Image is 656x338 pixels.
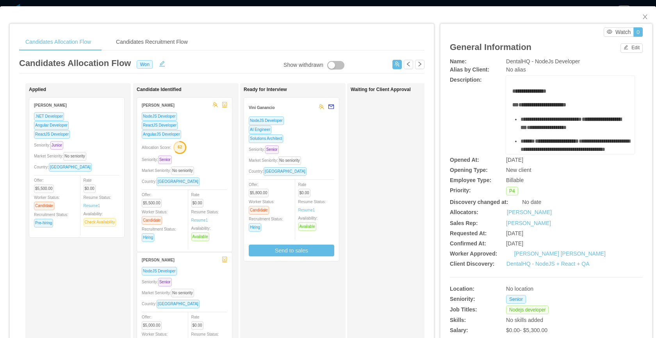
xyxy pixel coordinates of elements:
[157,300,200,308] span: [GEOGRAPHIC_DATA]
[298,222,316,231] span: Available
[34,121,69,130] span: Angular Developer
[137,87,246,93] h1: Candidate Identified
[249,169,310,173] span: Country:
[278,156,301,165] span: No seniority
[506,157,523,163] span: [DATE]
[404,60,413,69] button: icon: left
[171,141,187,153] button: 62
[34,219,53,227] span: Pre-hiring
[450,240,486,247] b: Confirmed At:
[142,121,178,130] span: ReactJS Developer
[158,278,172,286] span: Senior
[249,147,282,152] span: Seniority:
[142,130,181,139] span: AngularJS Developer
[84,184,96,193] span: $0.00
[142,302,203,306] span: Country:
[450,220,478,226] b: Sales Rep:
[158,156,172,164] span: Senior
[171,289,194,297] span: No seniority
[29,87,138,93] h1: Applied
[142,157,175,162] span: Seniority:
[249,217,283,229] span: Recruitment Status:
[450,286,474,292] b: Location:
[506,295,526,304] span: Senior
[142,315,165,327] span: Offer:
[324,101,334,113] button: mail
[142,199,162,207] span: $5,500.00
[191,315,207,327] span: Rate
[351,87,460,93] h1: Waiting for Client Approval
[450,230,487,236] b: Requested At:
[450,317,466,323] b: Skills:
[506,317,543,323] span: No skills added
[283,61,323,70] div: Show withdrawn
[142,267,177,275] span: NodeJS Developer
[191,193,207,205] span: Rate
[178,145,182,149] text: 62
[249,182,272,195] span: Offer:
[142,233,154,242] span: Hiring
[34,112,64,121] span: .NET Developer
[249,245,334,256] button: Send to sales
[450,157,479,163] b: Opened At:
[506,306,549,314] span: Nodejs developer
[249,158,304,163] span: Market Seniority:
[506,167,531,173] span: New client
[249,223,261,232] span: Hiring
[142,280,175,284] span: Seniority:
[392,60,402,69] button: icon: usergroup-add
[620,43,643,53] button: icon: editEdit
[506,327,547,333] span: $0.00 - $5,300.00
[249,116,284,125] span: NodeJS Developer
[84,178,99,191] span: Rate
[191,321,203,330] span: $0.00
[506,285,603,293] div: No location
[34,130,70,139] span: ReactJS Developer
[298,216,319,229] span: Availability:
[191,210,219,222] span: Resume Status:
[157,177,200,186] span: [GEOGRAPHIC_DATA]
[142,210,168,222] span: Worker Status:
[249,206,269,215] span: Candidate
[142,145,171,150] span: Allocation Score:
[506,220,551,226] a: [PERSON_NAME]
[84,203,100,209] a: Resume1
[19,33,97,51] div: Candidates Allocation Flow
[249,106,275,110] strong: Vini Ganancio
[84,218,116,227] span: Check Availability
[34,103,67,107] strong: [PERSON_NAME]
[450,250,497,257] b: Worker Approved:
[507,208,552,216] a: [PERSON_NAME]
[634,6,656,28] button: Close
[249,189,269,197] span: $5,800.00
[522,199,541,205] span: No date
[34,165,95,169] span: Country:
[319,104,324,109] span: team
[50,141,63,150] span: Junior
[450,306,477,313] b: Job Titles:
[142,103,175,107] strong: [PERSON_NAME]
[506,261,589,267] a: DentalHQ - NodeJS + React + QA
[34,195,60,208] span: Worker Status:
[450,58,467,64] b: Name:
[249,134,283,143] span: Solutions Architect
[450,167,488,173] b: Opening Type:
[191,226,212,239] span: Availability:
[450,177,491,183] b: Employee Type:
[450,199,508,205] b: Discovery changed at:
[222,257,227,262] span: robot
[222,102,227,107] span: robot
[142,112,177,121] span: NodeJS Developer
[506,76,635,154] div: rdw-wrapper
[142,227,176,240] span: Recruitment Status:
[19,57,131,70] article: Candidates Allocation Flow
[191,232,209,241] span: Available
[415,60,424,69] button: icon: right
[34,178,57,191] span: Offer:
[298,207,315,213] a: Resume1
[191,199,203,207] span: $0.00
[34,213,68,225] span: Recruitment Status:
[450,187,471,193] b: Priority:
[34,184,54,193] span: $5,500.00
[506,230,523,236] span: [DATE]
